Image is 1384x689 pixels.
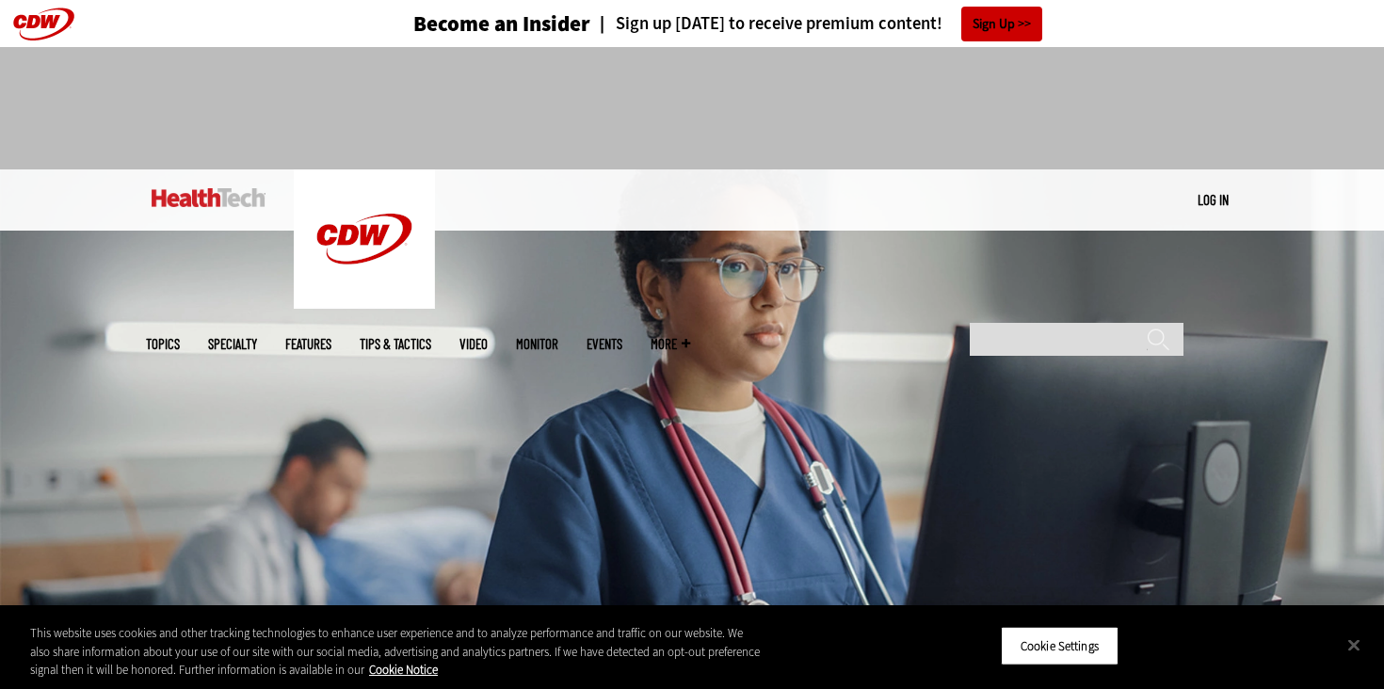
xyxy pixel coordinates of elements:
a: Video [459,337,488,351]
a: Become an Insider [343,13,590,35]
span: Specialty [208,337,257,351]
div: User menu [1198,190,1229,210]
button: Close [1333,624,1375,665]
a: Events [587,337,622,351]
a: Log in [1198,191,1229,208]
a: Sign up [DATE] to receive premium content! [590,15,942,33]
a: MonITor [516,337,558,351]
a: Sign Up [961,7,1042,41]
a: More information about your privacy [369,662,438,678]
img: Home [152,188,266,207]
a: Tips & Tactics [360,337,431,351]
a: Features [285,337,331,351]
span: More [651,337,690,351]
span: Topics [146,337,180,351]
iframe: advertisement [349,66,1035,151]
h3: Become an Insider [413,13,590,35]
button: Cookie Settings [1001,626,1118,665]
a: CDW [294,294,435,313]
img: Home [294,169,435,309]
div: This website uses cookies and other tracking technologies to enhance user experience and to analy... [30,624,762,680]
